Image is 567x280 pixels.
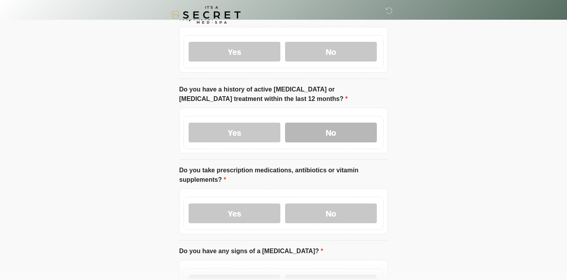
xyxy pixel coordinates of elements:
label: Do you take prescription medications, antibiotics or vitamin supplements? [179,166,388,185]
label: Yes [189,42,280,62]
label: No [285,203,377,223]
label: No [285,123,377,142]
label: Yes [189,203,280,223]
label: Yes [189,123,280,142]
img: It's A Secret Med Spa Logo [171,6,241,24]
label: No [285,42,377,62]
label: Do you have any signs of a [MEDICAL_DATA]? [179,246,323,256]
label: Do you have a history of active [MEDICAL_DATA] or [MEDICAL_DATA] treatment within the last 12 mon... [179,85,388,104]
